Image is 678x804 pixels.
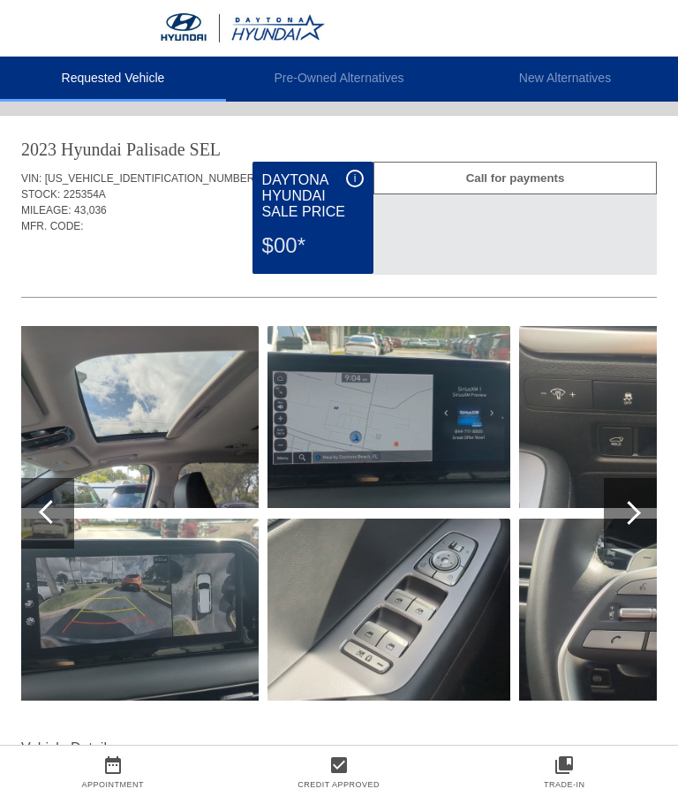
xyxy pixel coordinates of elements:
a: Trade-In [544,780,585,789]
div: Vehicle Details [21,738,132,759]
div: SEL [190,137,222,162]
img: df7b31e2d75fc9a5785e058d9364a06a.jpg [267,326,510,508]
span: 225354A [64,188,106,201]
img: fef9d3a0236cf5f2274188e665f45265.jpg [16,326,259,508]
a: Appointment [82,780,145,789]
span: 43,036 [74,204,107,216]
li: New Alternatives [452,57,678,102]
img: 172e382d7cbf77990d9637e13859d38e.jpg [267,519,510,701]
span: VIN: [21,172,41,185]
img: 6634d8d732001e75739a610b1e7d4bee.jpg [16,519,259,701]
span: MILEAGE: [21,204,72,216]
div: Daytona Hyundai Sale Price [262,170,365,223]
a: collections_bookmark [451,755,677,776]
span: STOCK: [21,188,60,201]
div: Quoted on [DATE] 11:51:43 PM [21,245,657,273]
div: Call for payments [373,162,657,194]
a: check_box [226,755,452,776]
span: i [354,172,357,185]
span: [US_VEHICLE_IDENTIFICATION_NUMBER] [45,172,258,185]
a: Credit Approved [298,780,380,789]
span: MFR. CODE: [21,220,84,232]
li: Pre-Owned Alternatives [226,57,452,102]
div: 2023 Hyundai Palisade [21,137,185,162]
